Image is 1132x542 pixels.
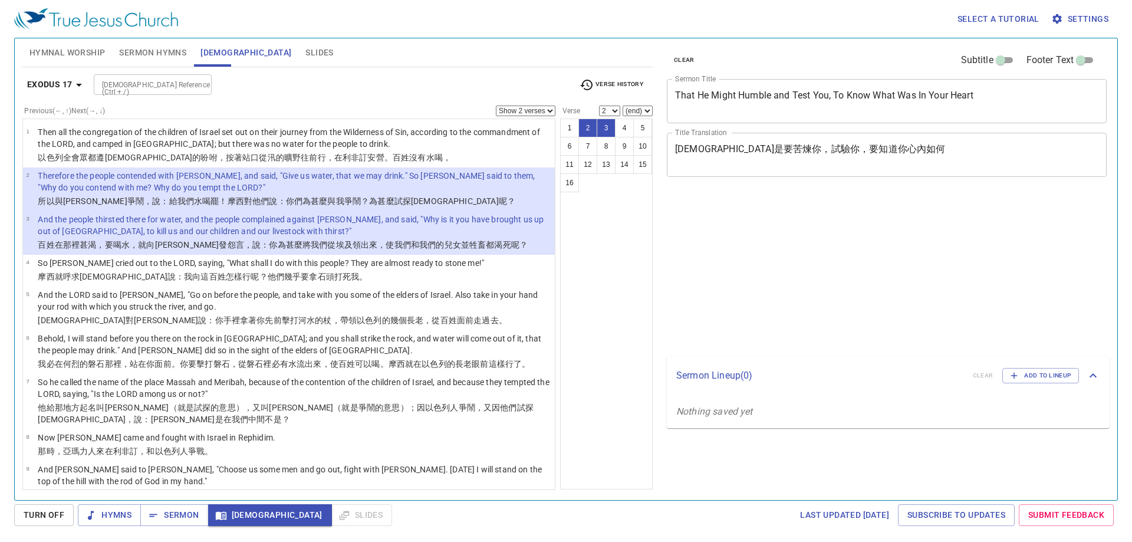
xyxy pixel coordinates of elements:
[206,316,506,325] wh559: ：你手裡
[276,153,451,162] wh5512: 的曠野
[953,8,1044,30] button: Select a tutorial
[361,196,515,206] wh7378: ？為甚麼試探
[578,155,597,174] button: 12
[14,8,178,29] img: True Jesus Church
[96,240,528,249] wh6770: ，要喝水
[26,378,29,385] span: 7
[511,240,528,249] wh4191: 呢？
[38,415,290,424] wh5254: [DEMOGRAPHIC_DATA]
[38,432,275,444] p: Now [PERSON_NAME] came and fought with Israel in Rephidim.
[38,213,551,237] p: And the people thirsted there for water, and the people complained against [PERSON_NAME], and sai...
[423,316,507,325] wh2205: ，從百姓
[29,45,106,60] span: Hymnal Worship
[205,446,213,456] wh3898: 。
[355,359,530,369] wh5971: 可以喝
[87,508,131,523] span: Hymns
[261,240,528,249] wh559: ：你為甚麼將我們從埃及
[126,316,507,325] wh3068: 對[PERSON_NAME]
[24,107,105,114] label: Previous (←, ↑) Next (→, ↓)
[499,316,507,325] wh5674: 。
[198,316,507,325] wh4872: 說
[200,45,291,60] span: [DEMOGRAPHIC_DATA]
[1049,8,1113,30] button: Settings
[215,415,290,424] wh3068: 是在
[326,153,451,162] wh5265: ，在利非訂
[662,189,1020,352] iframe: from-child
[800,508,889,523] span: Last updated [DATE]
[55,272,368,281] wh4872: 就呼求
[202,196,515,206] wh4325: 喝
[560,107,580,114] label: Verse
[597,155,616,174] button: 13
[176,272,367,281] wh559: ：我向這百姓
[144,196,515,206] wh7378: ，說
[26,172,29,178] span: 2
[357,316,507,325] wh3947: 以色列
[447,359,531,369] wh3478: 的長老
[367,153,451,162] wh7508: 安營
[226,272,368,281] wh5971: 怎樣行
[38,403,534,424] wh8034: 叫
[332,316,507,325] wh4294: ，帶領
[359,272,367,281] wh5619: 。
[298,316,507,325] wh5221: 河水
[499,196,515,206] wh3068: 呢？
[146,359,530,369] wh5975: 你面前
[97,78,189,91] input: Type Bible Reference
[218,153,451,162] wh6310: ，按著站口從汛
[38,314,551,326] p: [DEMOGRAPHIC_DATA]
[105,359,531,369] wh6697: 那裡，站在
[38,170,551,193] p: Therefore the people contended with [PERSON_NAME], and said, "Give us water, that we may drink." ...
[38,257,484,269] p: So [PERSON_NAME] cried out to the LORD, saying, "What shall I do with this people? They are almos...
[676,406,753,417] i: Nothing saved yet
[615,137,634,156] button: 9
[140,504,208,526] button: Sermon
[667,53,702,67] button: clear
[230,359,530,369] wh6697: ，從磐石裡必有水
[26,433,29,440] span: 8
[382,316,507,325] wh3478: 的幾個長老
[1019,504,1114,526] a: Submit Feedback
[667,356,1110,395] div: Sermon Lineup(0)clearAdd to Lineup
[615,155,634,174] button: 14
[22,74,91,96] button: Exodus 17
[961,53,993,67] span: Subtitle
[461,240,528,249] wh1121: 並牲畜
[160,196,515,206] wh559: ：給
[244,240,528,249] wh3885: ，說
[633,137,652,156] button: 10
[322,359,531,369] wh3318: ，使百姓
[26,215,29,222] span: 3
[1026,53,1074,67] span: Footer Text
[38,333,551,356] p: Behold, I will stand before you there on the rock in [GEOGRAPHIC_DATA]; and you shall strike the ...
[435,153,451,162] wh4325: 喝
[38,152,551,163] p: 以色列
[119,45,186,60] span: Sermon Hymns
[192,153,451,162] wh3068: 的吩咐
[55,240,528,249] wh5971: 在那裡甚渴
[127,196,515,206] wh4872: 爭鬧
[218,508,323,523] span: [DEMOGRAPHIC_DATA]
[898,504,1015,526] a: Subscribe to Updates
[560,119,579,137] button: 1
[503,240,528,249] wh6772: 死
[907,508,1005,523] span: Subscribe to Updates
[219,240,528,249] wh4872: 發怨言
[208,504,332,526] button: [DEMOGRAPHIC_DATA]
[580,78,643,92] span: Verse History
[377,240,528,249] wh5927: ，使我們和我們的兒女
[522,359,530,369] wh6213: 。
[384,153,451,162] wh2583: 。百姓
[560,155,579,174] button: 11
[142,415,289,424] wh559: ：[PERSON_NAME]
[572,76,650,94] button: Verse History
[244,196,515,206] wh4872: 對他們說
[38,376,551,400] p: So he called the name of the place Massah and Meribah, because of the contention of the children ...
[597,119,616,137] button: 3
[213,359,531,369] wh5221: 磐石
[27,77,73,92] b: Exodus 17
[88,153,451,162] wh5712: 都遵[DEMOGRAPHIC_DATA]
[26,465,29,472] span: 9
[38,402,551,425] p: 他給那地方
[578,137,597,156] button: 7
